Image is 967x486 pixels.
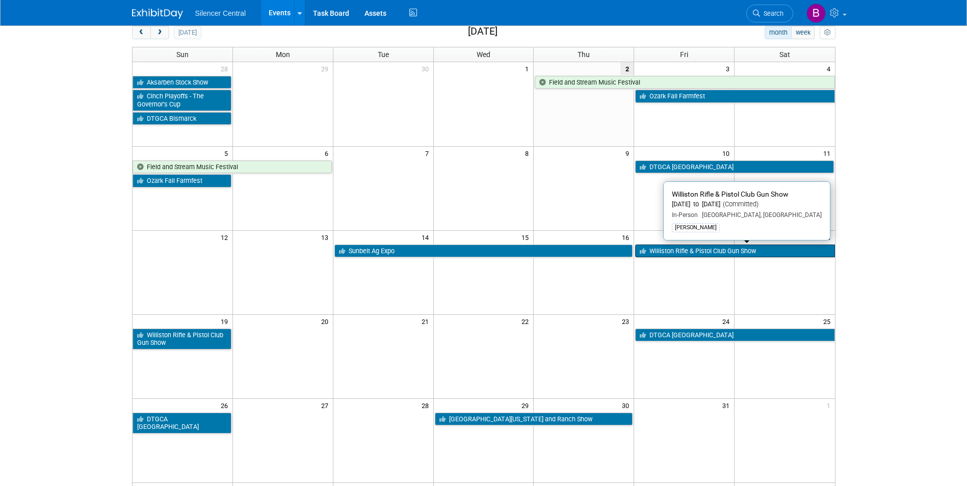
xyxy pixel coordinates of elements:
span: 28 [220,62,232,75]
span: 21 [421,315,433,328]
button: prev [132,26,151,39]
button: next [150,26,169,39]
img: Billee Page [806,4,826,23]
i: Personalize Calendar [824,30,831,36]
a: DTGCA [GEOGRAPHIC_DATA] [635,160,833,174]
img: ExhibitDay [132,9,183,19]
a: Search [746,5,793,22]
a: Aksarben Stock Show [133,76,231,89]
a: Ozark Fall Farmfest [133,174,231,187]
span: Fri [680,50,688,59]
span: Wed [477,50,490,59]
span: [GEOGRAPHIC_DATA], [GEOGRAPHIC_DATA] [698,211,822,219]
span: 8 [524,147,533,159]
a: DTGCA [GEOGRAPHIC_DATA] [133,413,231,434]
span: 30 [621,399,634,412]
a: DTGCA [GEOGRAPHIC_DATA] [635,329,834,342]
span: 13 [320,231,333,244]
a: Cinch Playoffs - The Governor’s Cup [133,90,231,111]
a: Williston Rifle & Pistol Club Gun Show [133,329,231,349]
div: [DATE] to [DATE] [672,200,822,209]
span: Mon [276,50,290,59]
span: 26 [220,399,232,412]
span: 14 [421,231,433,244]
span: 28 [421,399,433,412]
span: 1 [524,62,533,75]
span: 29 [520,399,533,412]
span: 4 [826,62,835,75]
span: 25 [822,315,835,328]
span: 12 [220,231,232,244]
a: Williston Rifle & Pistol Club Gun Show [635,245,834,258]
button: week [791,26,815,39]
span: 22 [520,315,533,328]
span: 27 [320,399,333,412]
span: 16 [621,231,634,244]
span: 1 [826,399,835,412]
span: 9 [624,147,634,159]
span: Thu [578,50,590,59]
button: month [765,26,792,39]
span: 5 [223,147,232,159]
span: Silencer Central [195,9,246,17]
span: Search [760,10,783,17]
span: 2 [620,62,634,75]
a: Field and Stream Music Festival [535,76,834,89]
span: 30 [421,62,433,75]
span: Sat [779,50,790,59]
a: DTGCA Bismarck [133,112,231,125]
a: Sunbelt Ag Expo [334,245,633,258]
span: 10 [721,147,734,159]
span: 6 [324,147,333,159]
span: 23 [621,315,634,328]
span: Tue [378,50,389,59]
span: 19 [220,315,232,328]
span: 31 [721,399,734,412]
span: 11 [822,147,835,159]
div: [PERSON_NAME] [672,223,720,232]
span: 15 [520,231,533,244]
h2: [DATE] [468,26,498,37]
span: Sun [176,50,189,59]
span: (Committed) [720,200,759,208]
a: [GEOGRAPHIC_DATA][US_STATE] and Ranch Show [435,413,633,426]
span: 7 [424,147,433,159]
span: 3 [725,62,734,75]
span: In-Person [672,211,698,219]
button: [DATE] [174,26,201,39]
span: Williston Rifle & Pistol Club Gun Show [672,190,788,198]
span: 24 [721,315,734,328]
a: Field and Stream Music Festival [133,160,332,174]
span: 29 [320,62,333,75]
a: Ozark Fall Farmfest [635,90,834,103]
span: 20 [320,315,333,328]
button: myCustomButton [820,26,835,39]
